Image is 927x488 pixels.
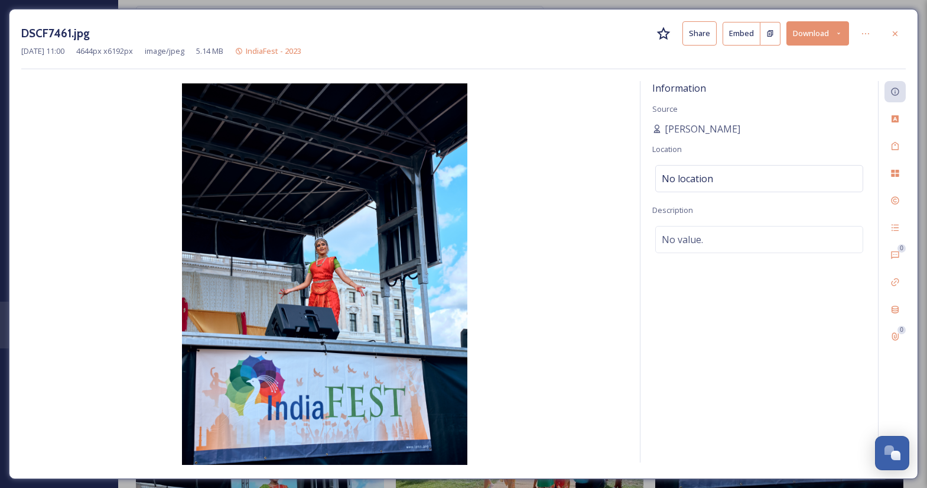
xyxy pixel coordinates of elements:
h3: DSCF7461.jpg [21,25,90,42]
button: Download [786,21,849,46]
div: 0 [897,326,906,334]
span: No value. [662,232,703,247]
button: Embed [723,22,760,46]
span: IndiaFest - 2023 [246,46,301,56]
span: Source [652,104,678,114]
div: 0 [897,244,906,253]
span: [PERSON_NAME] [665,122,740,136]
span: Information [652,82,706,95]
span: Description [652,205,693,215]
span: 5.14 MB [196,46,223,57]
button: Share [682,21,717,46]
button: Open Chat [875,436,909,470]
img: 5-wl-f57240c4-25b5-446c-8aba-efb5798a2cf2.jpg [21,83,628,465]
span: image/jpeg [145,46,184,57]
span: 4644 px x 6192 px [76,46,133,57]
span: No location [662,172,713,186]
span: Location [652,144,682,154]
span: [DATE] 11:00 [21,46,64,57]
